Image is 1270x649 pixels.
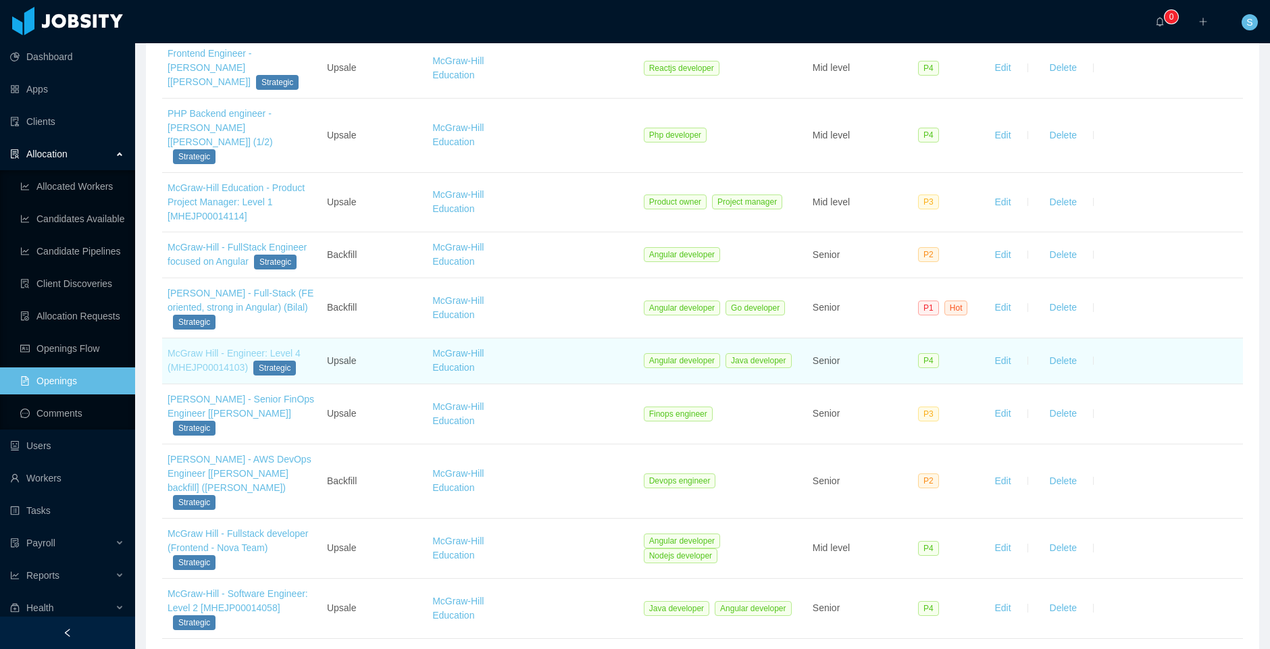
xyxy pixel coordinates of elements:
button: Delete [1039,350,1088,371]
a: McGraw-Hill Education [432,468,484,493]
td: Mid level [807,38,913,99]
span: P4 [918,61,939,76]
button: Delete [1039,244,1088,265]
button: Delete [1039,57,1088,79]
a: [PERSON_NAME] - Full-Stack (FE oriented, strong in Angular) (Bilal) [168,288,313,313]
td: Backfill [322,232,427,278]
span: Finops engineer [644,407,713,421]
span: Strategic [173,615,215,630]
button: Edit [984,538,1021,559]
span: Angular developer [644,353,720,368]
span: P2 [918,473,939,488]
a: Frontend Engineer - [PERSON_NAME] [[PERSON_NAME]] [168,48,252,87]
i: icon: medicine-box [10,603,20,613]
a: icon: line-chartAllocated Workers [20,173,124,200]
span: Strategic [253,361,296,375]
a: McGraw-Hill Education [432,55,484,80]
td: Upsale [322,579,427,639]
button: Edit [984,57,1021,79]
button: Edit [984,191,1021,213]
button: Edit [984,124,1021,146]
span: Product owner [644,194,707,209]
td: Upsale [322,38,427,99]
a: McGraw-Hill - Software Engineer: Level 2 [MHEJP00014058] [168,588,308,613]
td: Senior [807,338,913,384]
sup: 0 [1165,10,1178,24]
i: icon: file-protect [10,538,20,548]
a: icon: appstoreApps [10,76,124,103]
span: P4 [918,601,939,616]
a: [PERSON_NAME] - AWS DevOps Engineer [[PERSON_NAME] backfill] ([PERSON_NAME]) [168,454,311,493]
span: P1 [918,301,939,315]
a: icon: messageComments [20,400,124,427]
span: Health [26,602,53,613]
span: Angular developer [644,301,720,315]
button: Edit [984,403,1021,425]
td: Upsale [322,384,427,444]
span: Strategic [254,255,297,269]
td: Upsale [322,338,427,384]
td: Upsale [322,99,427,173]
span: Strategic [173,149,215,164]
span: Angular developer [644,534,720,548]
button: Edit [984,598,1021,619]
td: Mid level [807,99,913,173]
a: icon: file-textOpenings [20,367,124,394]
a: McGraw-Hill Education [432,242,484,267]
a: McGraw-Hill - FullStack Engineer focused on Angular [168,242,307,267]
span: P3 [918,194,939,209]
span: Java developer [644,601,709,616]
span: Strategic [256,75,299,90]
button: Delete [1039,124,1088,146]
span: Nodejs developer [644,548,717,563]
span: Reactjs developer [644,61,719,76]
a: PHP Backend engineer - [PERSON_NAME] [[PERSON_NAME]] (1/2) [168,108,273,147]
td: Upsale [322,173,427,232]
span: Project manager [712,194,782,209]
span: P2 [918,247,939,262]
a: McGraw Hill - Engineer: Level 4 (MHEJP00014103) [168,348,301,373]
span: Angular developer [715,601,791,616]
a: McGraw-Hill Education [432,401,484,426]
a: icon: pie-chartDashboard [10,43,124,70]
span: P3 [918,407,939,421]
td: Mid level [807,519,913,579]
span: Go developer [726,301,785,315]
td: Backfill [322,278,427,338]
a: McGraw-Hill Education [432,295,484,320]
i: icon: bell [1155,17,1165,26]
a: McGraw-Hill Education - Product Project Manager: Level 1 [MHEJP00014114] [168,182,305,222]
button: Delete [1039,598,1088,619]
span: Strategic [173,495,215,510]
button: Edit [984,297,1021,319]
button: Delete [1039,470,1088,492]
span: Payroll [26,538,55,548]
a: icon: userWorkers [10,465,124,492]
span: Devops engineer [644,473,716,488]
td: Upsale [322,519,427,579]
a: icon: profileTasks [10,497,124,524]
a: McGraw-Hill Education [432,596,484,621]
button: Edit [984,350,1021,371]
td: Backfill [322,444,427,519]
span: P4 [918,541,939,556]
td: Senior [807,579,913,639]
span: Strategic [173,555,215,570]
span: P4 [918,353,939,368]
button: Delete [1039,191,1088,213]
i: icon: line-chart [10,571,20,580]
span: Strategic [173,421,215,436]
td: Senior [807,444,913,519]
td: Mid level [807,173,913,232]
button: Delete [1039,403,1088,425]
a: icon: line-chartCandidate Pipelines [20,238,124,265]
span: Allocation [26,149,68,159]
a: icon: idcardOpenings Flow [20,335,124,362]
span: P4 [918,128,939,142]
a: McGraw-Hill Education [432,348,484,373]
a: [PERSON_NAME] - Senior FinOps Engineer [[PERSON_NAME]] [168,394,314,419]
a: McGraw-Hill Education [432,536,484,561]
a: icon: line-chartCandidates Available [20,205,124,232]
i: icon: plus [1198,17,1208,26]
a: McGraw-Hill Education [432,122,484,147]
